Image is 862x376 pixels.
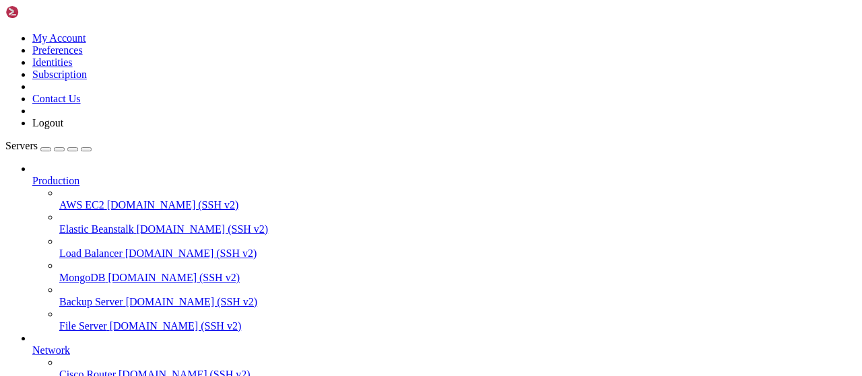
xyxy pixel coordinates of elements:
[32,175,79,186] span: Production
[59,320,107,332] span: File Server
[59,248,857,260] a: Load Balancer [DOMAIN_NAME] (SSH v2)
[137,223,269,235] span: [DOMAIN_NAME] (SSH v2)
[59,248,123,259] span: Load Balancer
[59,199,104,211] span: AWS EC2
[59,308,857,332] li: File Server [DOMAIN_NAME] (SSH v2)
[32,32,86,44] a: My Account
[125,248,257,259] span: [DOMAIN_NAME] (SSH v2)
[59,272,105,283] span: MongoDB
[59,187,857,211] li: AWS EC2 [DOMAIN_NAME] (SSH v2)
[32,44,83,56] a: Preferences
[32,93,81,104] a: Contact Us
[32,163,857,332] li: Production
[59,320,857,332] a: File Server [DOMAIN_NAME] (SSH v2)
[32,344,70,356] span: Network
[32,69,87,80] a: Subscription
[59,296,857,308] a: Backup Server [DOMAIN_NAME] (SSH v2)
[107,199,239,211] span: [DOMAIN_NAME] (SSH v2)
[59,272,857,284] a: MongoDB [DOMAIN_NAME] (SSH v2)
[59,199,857,211] a: AWS EC2 [DOMAIN_NAME] (SSH v2)
[5,5,83,19] img: Shellngn
[32,57,73,68] a: Identities
[59,284,857,308] li: Backup Server [DOMAIN_NAME] (SSH v2)
[5,140,38,151] span: Servers
[59,223,857,235] a: Elastic Beanstalk [DOMAIN_NAME] (SSH v2)
[59,223,134,235] span: Elastic Beanstalk
[126,296,258,307] span: [DOMAIN_NAME] (SSH v2)
[59,235,857,260] li: Load Balancer [DOMAIN_NAME] (SSH v2)
[108,272,240,283] span: [DOMAIN_NAME] (SSH v2)
[32,117,63,128] a: Logout
[32,175,857,187] a: Production
[110,320,242,332] span: [DOMAIN_NAME] (SSH v2)
[5,140,92,151] a: Servers
[59,296,123,307] span: Backup Server
[32,344,857,356] a: Network
[59,211,857,235] li: Elastic Beanstalk [DOMAIN_NAME] (SSH v2)
[59,260,857,284] li: MongoDB [DOMAIN_NAME] (SSH v2)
